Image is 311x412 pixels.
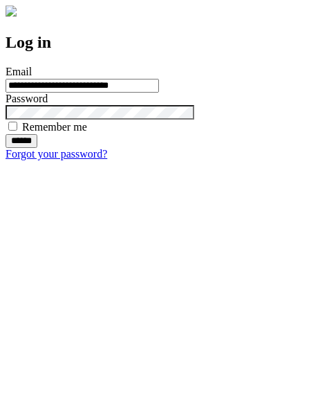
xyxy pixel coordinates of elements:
h2: Log in [6,33,305,52]
img: logo-4e3dc11c47720685a147b03b5a06dd966a58ff35d612b21f08c02c0306f2b779.png [6,6,17,17]
label: Email [6,66,32,77]
a: Forgot your password? [6,148,107,160]
label: Password [6,93,48,104]
label: Remember me [22,121,87,133]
